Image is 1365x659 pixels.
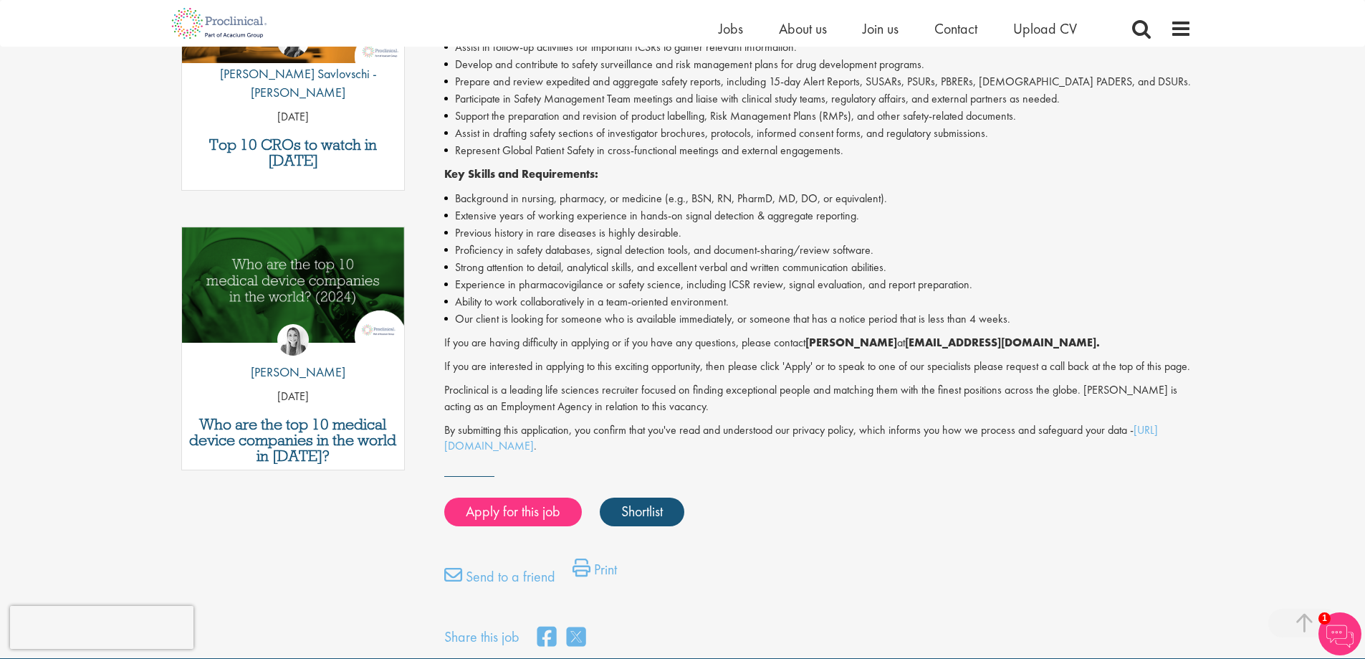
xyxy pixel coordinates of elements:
[444,190,1192,207] li: Background in nursing, pharmacy, or medicine (e.g., BSN, RN, PharmD, MD, DO, or equivalent).
[444,39,1192,56] li: Assist in follow-up activities for important ICSRs to gather relevant information.
[182,26,405,108] a: Theodora Savlovschi - Wicks [PERSON_NAME] Savlovschi - [PERSON_NAME]
[182,109,405,125] p: [DATE]
[182,227,405,343] img: Top 10 Medical Device Companies 2024
[277,324,309,356] img: Hannah Burke
[444,142,1192,159] li: Represent Global Patient Safety in cross-functional meetings and external engagements.
[719,19,743,38] a: Jobs
[573,559,617,587] a: Print
[10,606,193,649] iframe: reCAPTCHA
[567,622,585,653] a: share on twitter
[444,422,1192,455] p: By submitting this application, you confirm that you've read and understood our privacy policy, w...
[444,73,1192,90] li: Prepare and review expedited and aggregate safety reports, including 15-day Alert Reports, SUSARs...
[444,125,1192,142] li: Assist in drafting safety sections of investigator brochures, protocols, informed consent forms, ...
[444,335,1192,351] p: If you are having difficulty in applying or if you have any questions, please contact at
[444,224,1192,242] li: Previous history in rare diseases is highly desirable.
[444,259,1192,276] li: Strong attention to detail, analytical skills, and excellent verbal and written communication abi...
[189,417,398,464] a: Who are the top 10 medical device companies in the world in [DATE]?
[779,19,827,38] a: About us
[600,498,684,526] a: Shortlist
[240,363,345,381] p: [PERSON_NAME]
[444,166,598,181] strong: Key Skills and Requirements:
[182,227,405,354] a: Link to a post
[182,65,405,101] p: [PERSON_NAME] Savlovschi - [PERSON_NAME]
[240,324,345,389] a: Hannah Burke [PERSON_NAME]
[444,382,1192,415] p: Proclinical is a leading life sciences recruiter focused on finding exceptional people and matchi...
[444,108,1192,125] li: Support the preparation and revision of product labelling, Risk Management Plans (RMPs), and othe...
[444,276,1192,293] li: Experience in pharmacovigilance or safety science, including ICSR review, signal evaluation, and ...
[863,19,899,38] a: Join us
[934,19,977,38] a: Contact
[444,90,1192,108] li: Participate in Safety Management Team meetings and liaise with clinical study teams, regulatory a...
[444,293,1192,310] li: Ability to work collaboratively in a team-oriented environment.
[444,359,1192,375] p: If you are interested in applying to this exciting opportunity, then please click 'Apply' or to s...
[905,335,1100,350] strong: [EMAIL_ADDRESS][DOMAIN_NAME].
[444,566,555,594] a: Send to a friend
[444,498,582,526] a: Apply for this job
[182,389,405,405] p: [DATE]
[444,627,519,648] label: Share this job
[805,335,897,350] strong: [PERSON_NAME]
[444,207,1192,224] li: Extensive years of working experience in hands-on signal detection & aggregate reporting.
[1318,612,1331,625] span: 1
[444,56,1192,73] li: Develop and contribute to safety surveillance and risk management plans for drug development prog...
[444,242,1192,259] li: Proficiency in safety databases, signal detection tools, and document-sharing/review software.
[444,422,1158,454] a: [URL][DOMAIN_NAME]
[444,310,1192,328] li: Our client is looking for someone who is available immediately, or someone that has a notice peri...
[1013,19,1077,38] a: Upload CV
[537,622,556,653] a: share on facebook
[1318,612,1361,655] img: Chatbot
[189,137,398,169] a: Top 10 CROs to watch in [DATE]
